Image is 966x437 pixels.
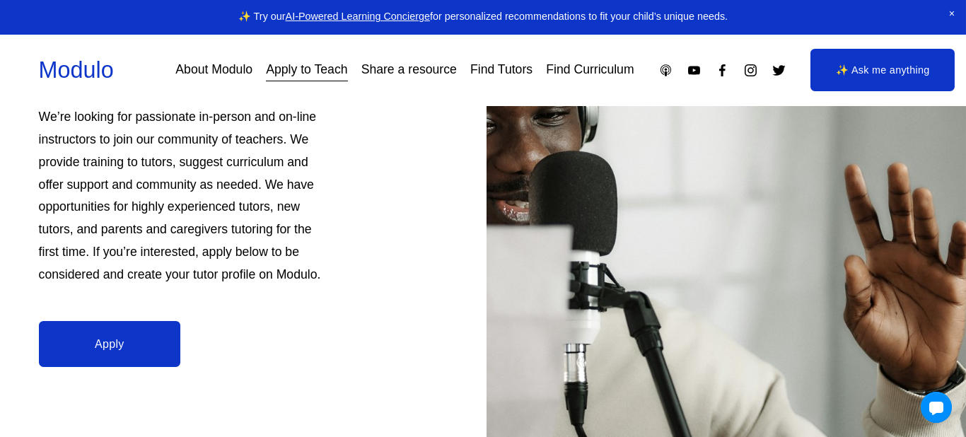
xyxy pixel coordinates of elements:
a: Facebook [715,63,730,78]
a: ✨ Ask me anything [810,49,955,91]
a: Apple Podcasts [658,63,673,78]
a: Instagram [743,63,758,78]
a: AI-Powered Learning Concierge [286,11,430,22]
a: Apply to Teach [266,58,347,83]
a: Modulo [39,57,114,83]
a: Share a resource [361,58,457,83]
p: We’re looking for passionate in-person and on-line instructors to join our community of teachers.... [39,106,330,286]
a: Find Curriculum [546,58,634,83]
a: Find Tutors [470,58,533,83]
a: About Modulo [175,58,252,83]
a: YouTube [687,63,702,78]
a: Twitter [772,63,786,78]
a: Apply [39,321,180,367]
